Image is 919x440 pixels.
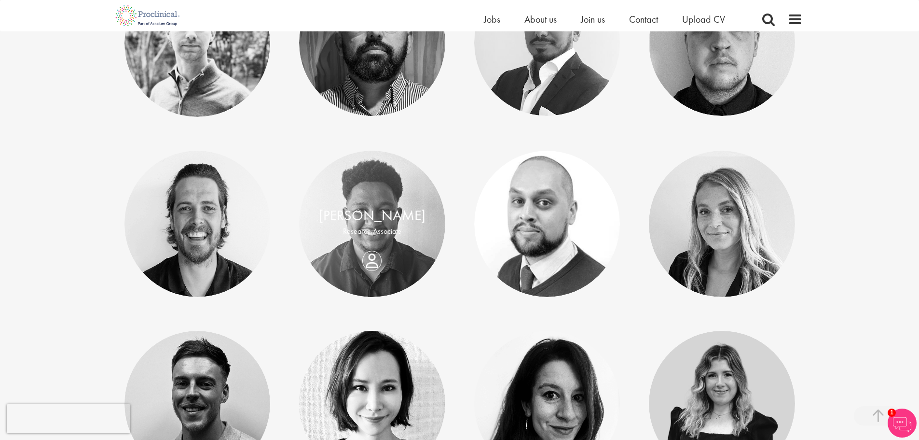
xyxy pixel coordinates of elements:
a: Jobs [484,13,500,26]
a: Join us [581,13,605,26]
a: Upload CV [682,13,725,26]
img: Chatbot [888,409,917,438]
a: Contact [629,13,658,26]
iframe: reCAPTCHA [7,404,130,433]
span: 1 [888,409,896,417]
p: Research Associate [309,226,436,237]
a: About us [524,13,557,26]
a: [PERSON_NAME] [319,206,425,225]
